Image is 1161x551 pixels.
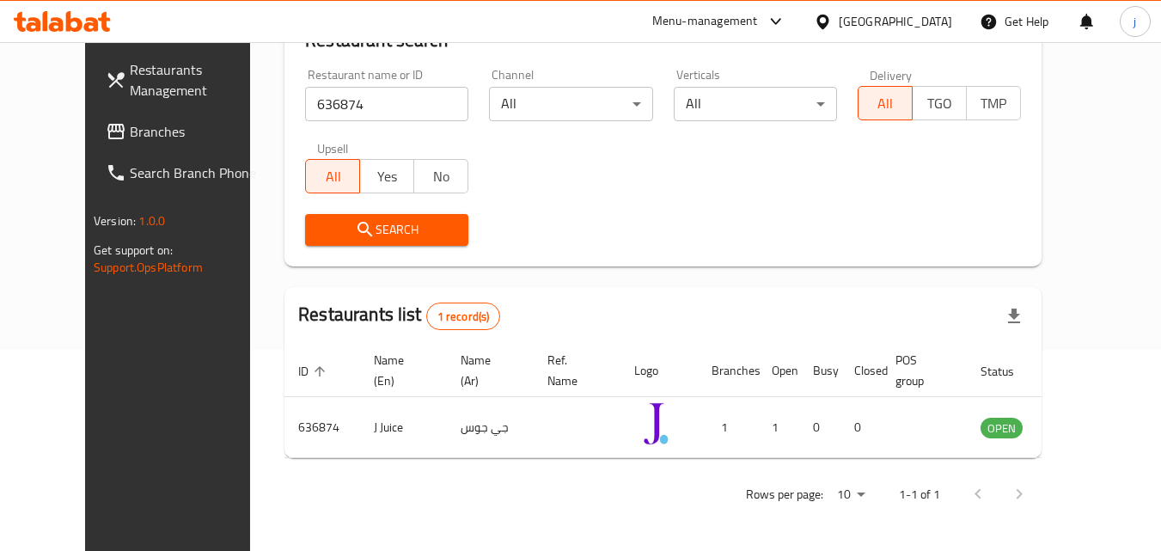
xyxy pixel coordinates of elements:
[620,345,698,397] th: Logo
[920,91,960,116] span: TGO
[94,210,136,232] span: Version:
[758,397,799,458] td: 1
[1134,12,1136,31] span: j
[284,397,360,458] td: 636874
[94,239,173,261] span: Get support on:
[981,361,1036,382] span: Status
[298,302,500,330] h2: Restaurants list
[130,121,266,142] span: Branches
[840,345,882,397] th: Closed
[966,86,1021,120] button: TMP
[360,397,447,458] td: J Juice
[912,86,967,120] button: TGO
[138,210,165,232] span: 1.0.0
[698,397,758,458] td: 1
[305,87,468,121] input: Search for restaurant name or ID..
[652,11,758,32] div: Menu-management
[547,350,600,391] span: Ref. Name
[839,12,952,31] div: [GEOGRAPHIC_DATA]
[865,91,906,116] span: All
[858,86,913,120] button: All
[313,164,353,189] span: All
[298,361,331,382] span: ID
[92,152,279,193] a: Search Branch Phone
[426,303,501,330] div: Total records count
[895,350,946,391] span: POS group
[746,484,823,505] p: Rows per page:
[447,397,534,458] td: جي جوس
[899,484,940,505] p: 1-1 of 1
[489,87,652,121] div: All
[698,345,758,397] th: Branches
[374,350,426,391] span: Name (En)
[634,402,677,445] img: J Juice
[974,91,1014,116] span: TMP
[92,111,279,152] a: Branches
[799,397,840,458] td: 0
[674,87,837,121] div: All
[305,28,1021,53] h2: Restaurant search
[367,164,407,189] span: Yes
[317,142,349,154] label: Upsell
[130,162,266,183] span: Search Branch Phone
[92,49,279,111] a: Restaurants Management
[305,214,468,246] button: Search
[94,256,203,279] a: Support.OpsPlatform
[993,296,1035,337] div: Export file
[830,482,871,508] div: Rows per page:
[130,59,266,101] span: Restaurants Management
[840,397,882,458] td: 0
[799,345,840,397] th: Busy
[305,159,360,193] button: All
[319,219,455,241] span: Search
[284,345,1116,458] table: enhanced table
[421,164,461,189] span: No
[981,419,1023,438] span: OPEN
[413,159,468,193] button: No
[461,350,513,391] span: Name (Ar)
[758,345,799,397] th: Open
[870,69,913,81] label: Delivery
[359,159,414,193] button: Yes
[427,309,500,325] span: 1 record(s)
